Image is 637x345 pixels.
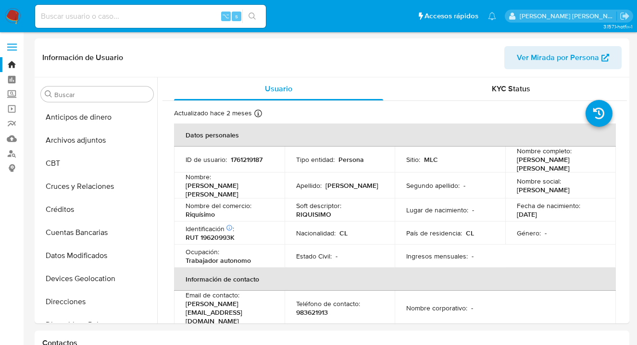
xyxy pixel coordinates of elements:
p: ID de usuario : [186,155,227,164]
span: Usuario [265,83,292,94]
p: [DATE] [517,210,537,219]
span: Ver Mirada por Persona [517,46,599,69]
p: Nacionalidad : [296,229,336,237]
a: Notificaciones [488,12,496,20]
p: Lugar de nacimiento : [406,206,468,214]
p: Persona [338,155,364,164]
th: Información de contacto [174,268,616,291]
p: [PERSON_NAME] [517,185,570,194]
button: Cruces y Relaciones [37,175,157,198]
p: Riquísimo [186,210,215,219]
span: ⌥ [222,12,229,21]
p: [PERSON_NAME] [325,181,378,190]
p: Actualizado hace 2 meses [174,109,252,118]
p: Nombre social : [517,177,561,185]
button: Cuentas Bancarias [37,221,157,244]
p: [PERSON_NAME][EMAIL_ADDRESS][DOMAIN_NAME] [186,299,269,325]
p: Apellido : [296,181,322,190]
p: Teléfono de contacto : [296,299,360,308]
p: Email de contacto : [186,291,239,299]
p: Ocupación : [186,247,219,256]
p: Tipo entidad : [296,155,335,164]
p: rene.vale@mercadolibre.com [520,12,617,21]
p: RIQUISIMO [296,210,331,219]
p: Nombre completo : [517,147,572,155]
button: Ver Mirada por Persona [504,46,622,69]
button: Datos Modificados [37,244,157,267]
p: 983621913 [296,308,328,317]
p: Ingresos mensuales : [406,252,468,260]
p: [PERSON_NAME] [PERSON_NAME] [517,155,600,172]
input: Buscar [54,90,150,99]
span: KYC Status [492,83,530,94]
p: 1761219187 [231,155,262,164]
p: CL [466,229,474,237]
button: Direcciones [37,290,157,313]
p: - [472,252,474,260]
p: - [336,252,337,260]
p: RUT 19620993K [186,233,235,242]
button: search-icon [242,10,262,23]
span: s [235,12,238,21]
p: MLC [424,155,438,164]
p: - [463,181,465,190]
p: Estado Civil : [296,252,332,260]
a: Salir [620,11,630,21]
p: Identificación : [186,224,234,233]
input: Buscar usuario o caso... [35,10,266,23]
p: Nombre : [186,172,211,181]
button: Créditos [37,198,157,221]
p: [PERSON_NAME] [PERSON_NAME] [186,181,269,198]
button: Buscar [45,90,52,98]
p: - [545,229,547,237]
p: Nombre del comercio : [186,201,251,210]
p: Fecha de nacimiento : [517,201,580,210]
button: CBT [37,152,157,175]
p: País de residencia : [406,229,462,237]
span: Accesos rápidos [425,11,478,21]
th: Datos personales [174,123,616,147]
p: Trabajador autonomo [186,256,251,265]
h1: Información de Usuario [42,53,123,62]
button: Devices Geolocation [37,267,157,290]
p: - [472,206,474,214]
p: Sitio : [406,155,420,164]
p: Género : [517,229,541,237]
p: CL [339,229,348,237]
button: Anticipos de dinero [37,106,157,129]
p: Nombre corporativo : [406,304,467,312]
p: - [471,304,473,312]
button: Archivos adjuntos [37,129,157,152]
button: Dispositivos Point [37,313,157,336]
p: Segundo apellido : [406,181,460,190]
p: Soft descriptor : [296,201,341,210]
